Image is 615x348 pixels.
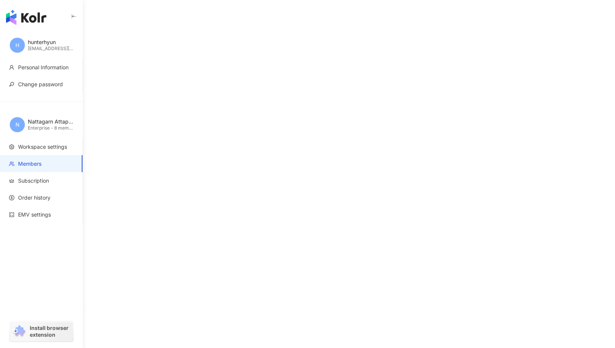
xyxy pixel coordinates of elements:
span: Change password [18,81,63,88]
span: calculator [9,212,14,217]
a: chrome extensionInstall browser extension [10,321,73,342]
span: user [9,65,14,70]
div: Nattagarn Attaphaiboon [28,118,73,125]
img: logo [6,10,46,25]
div: [EMAIL_ADDRESS][DOMAIN_NAME] [28,46,73,52]
span: Subscription [18,177,49,185]
div: Enterprise - 8 member(s) [28,125,73,131]
span: dollar [9,195,14,200]
span: Personal Information [18,64,69,71]
img: chrome extension [12,325,26,337]
span: N [15,121,20,129]
span: H [15,41,19,49]
span: key [9,82,14,87]
span: Members [18,160,41,168]
span: Workspace settings [18,143,67,151]
span: EMV settings [18,211,51,218]
div: hunterhyun [28,38,73,46]
span: Order history [18,194,50,201]
span: Install browser extension [30,325,71,338]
